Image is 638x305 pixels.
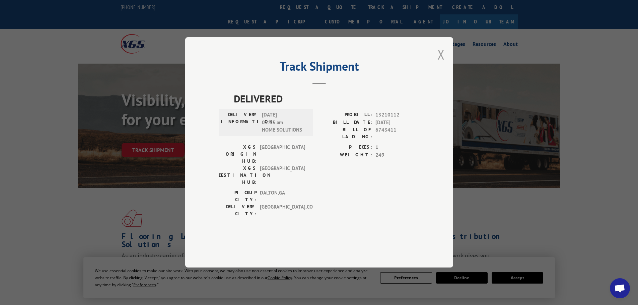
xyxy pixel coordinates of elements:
[375,144,420,152] span: 1
[375,127,420,141] span: 6743411
[319,144,372,152] label: PIECES:
[260,165,305,186] span: [GEOGRAPHIC_DATA]
[234,91,420,106] span: DELIVERED
[375,151,420,159] span: 249
[375,119,420,127] span: [DATE]
[219,189,257,204] label: PICKUP CITY:
[221,111,259,134] label: DELIVERY INFORMATION:
[219,62,420,74] h2: Track Shipment
[260,189,305,204] span: DALTON , GA
[437,46,445,63] button: Close modal
[319,127,372,141] label: BILL OF LADING:
[262,111,307,134] span: [DATE] 05:35 am HOME SOLUTIONS
[219,204,257,218] label: DELIVERY CITY:
[260,144,305,165] span: [GEOGRAPHIC_DATA]
[375,111,420,119] span: 13210112
[219,144,257,165] label: XGS ORIGIN HUB:
[319,151,372,159] label: WEIGHT:
[319,111,372,119] label: PROBILL:
[260,204,305,218] span: [GEOGRAPHIC_DATA] , CO
[319,119,372,127] label: BILL DATE:
[219,165,257,186] label: XGS DESTINATION HUB:
[610,278,630,298] div: Open chat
